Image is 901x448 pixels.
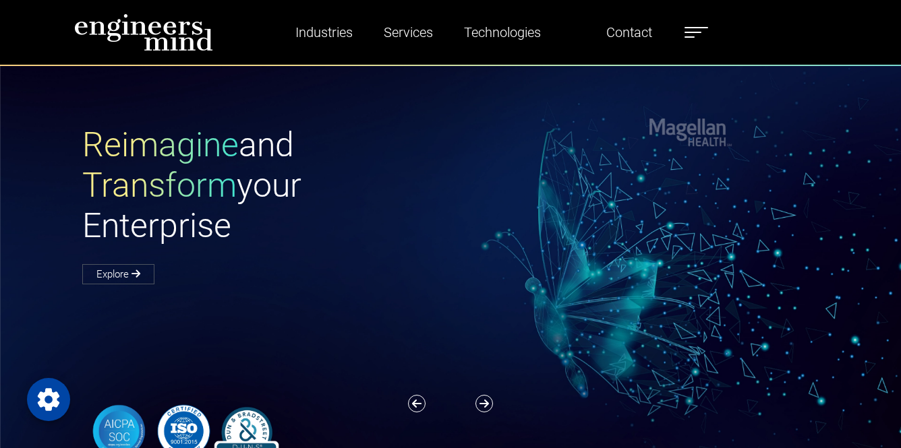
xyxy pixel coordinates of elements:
[601,17,658,48] a: Contact
[82,166,237,205] span: Transform
[290,17,358,48] a: Industries
[82,125,239,164] span: Reimagine
[82,264,154,284] a: Explore
[378,17,438,48] a: Services
[459,17,546,48] a: Technologies
[74,13,213,51] img: logo
[82,125,450,246] h1: and your Enterprise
